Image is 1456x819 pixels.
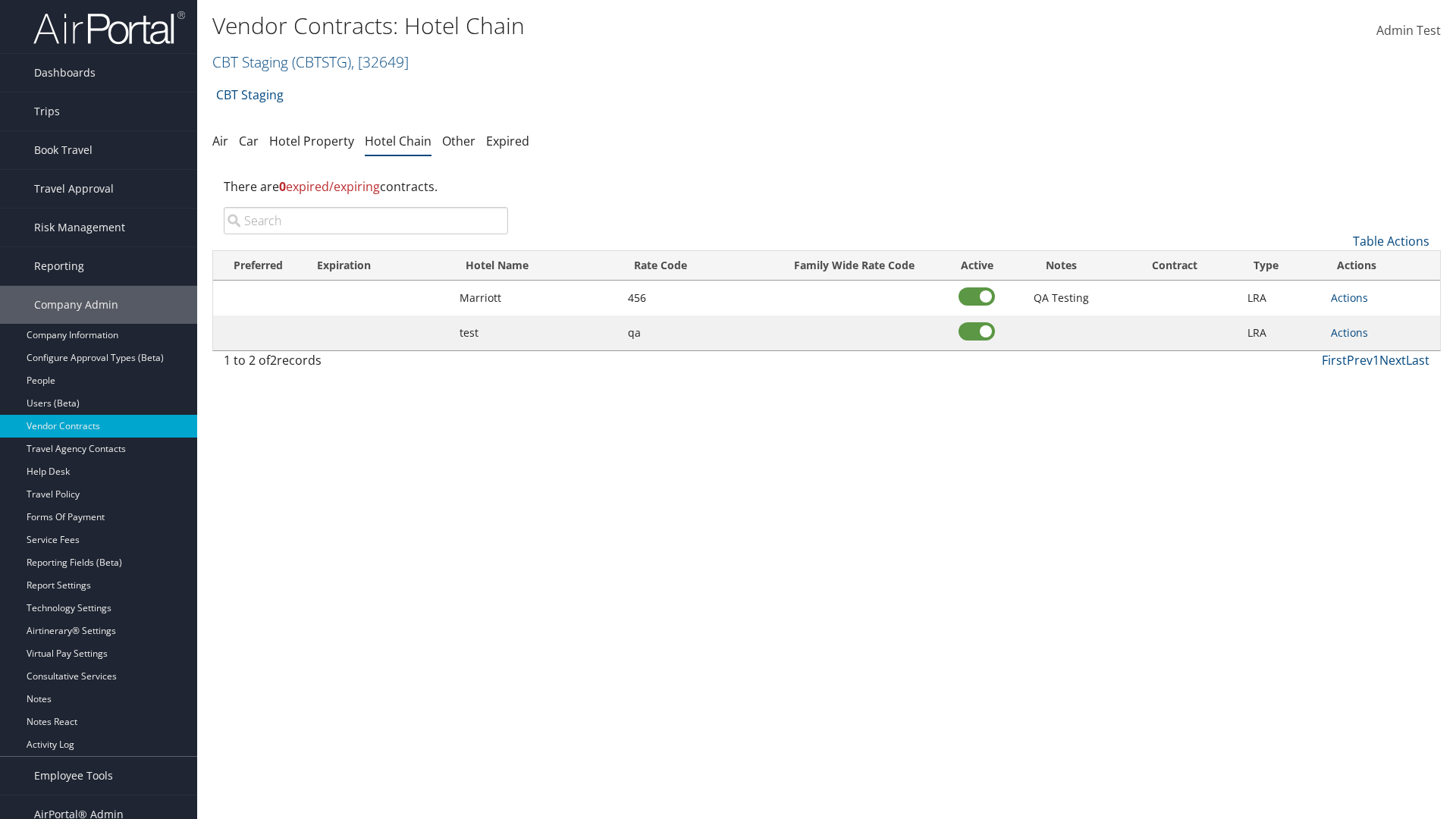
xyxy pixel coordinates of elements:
a: Hotel Chain [365,133,431,149]
th: Active: activate to sort column ascending [942,251,1012,281]
td: 456 [620,281,767,315]
th: Type: activate to sort column ascending [1240,251,1324,281]
a: Car [239,133,259,149]
td: test [452,315,620,350]
strong: 0 [279,178,286,195]
span: Employee Tools [34,757,113,795]
th: Actions [1323,251,1440,281]
th: Rate Code: activate to sort column ascending [620,251,767,281]
a: Prev [1347,352,1373,369]
span: Company Admin [34,286,118,324]
th: Preferred: activate to sort column ascending [213,251,303,281]
a: Hotel Property [269,133,354,149]
th: Expiration: activate to sort column ascending [303,251,452,281]
a: 1 [1373,352,1379,369]
span: 2 [270,352,277,369]
div: 1 to 2 of records [224,351,508,377]
span: expired/expiring [279,178,380,195]
span: Risk Management [34,209,125,246]
a: Admin Test [1376,8,1441,55]
td: LRA [1240,281,1324,315]
span: , [ 32649 ] [351,52,409,72]
a: Actions [1331,325,1368,340]
a: Actions [1331,290,1368,305]
span: Book Travel [34,131,93,169]
img: airportal-logo.png [33,10,185,45]
a: CBT Staging [212,52,409,72]
a: Table Actions [1353,233,1429,249]
span: ( CBTSTG ) [292,52,351,72]
td: qa [620,315,767,350]
td: Marriott [452,281,620,315]
span: Admin Test [1376,22,1441,39]
span: Trips [34,93,60,130]
a: Other [442,133,475,149]
span: Dashboards [34,54,96,92]
div: There are contracts. [212,166,1441,207]
span: Travel Approval [34,170,114,208]
td: LRA [1240,315,1324,350]
a: Last [1406,352,1429,369]
a: Air [212,133,228,149]
th: Contract: activate to sort column ascending [1109,251,1239,281]
a: Expired [486,133,529,149]
h1: Vendor Contracts: Hotel Chain [212,10,1031,42]
th: Family Wide Rate Code: activate to sort column ascending [767,251,941,281]
span: Reporting [34,247,84,285]
a: Next [1379,352,1406,369]
a: CBT Staging [216,80,284,110]
a: First [1322,352,1347,369]
input: Search [224,207,508,234]
th: Notes: activate to sort column ascending [1012,251,1110,281]
th: Hotel Name: activate to sort column ascending [452,251,620,281]
span: QA Testing [1034,290,1089,305]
